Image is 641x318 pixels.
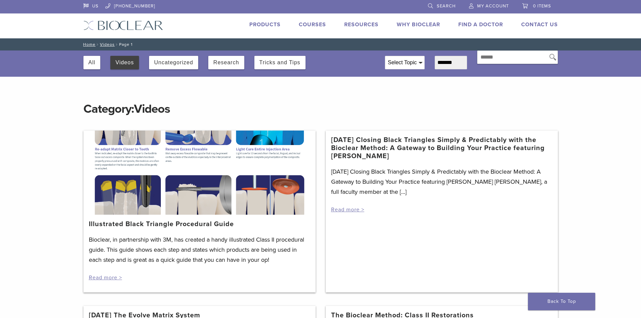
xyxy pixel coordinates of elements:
[83,87,558,117] h1: Category:
[344,21,379,28] a: Resources
[458,21,503,28] a: Find A Doctor
[88,56,96,69] button: All
[533,3,551,9] span: 0 items
[397,21,440,28] a: Why Bioclear
[96,43,100,46] span: /
[477,3,509,9] span: My Account
[521,21,558,28] a: Contact Us
[115,56,134,69] button: Videos
[83,21,163,30] img: Bioclear
[89,274,122,281] a: Read more >
[528,293,595,310] a: Back To Top
[89,220,234,228] a: Illustrated Black Triangle Procedural Guide
[437,3,456,9] span: Search
[299,21,326,28] a: Courses
[78,38,563,50] nav: Page 1
[249,21,281,28] a: Products
[134,102,170,116] span: Videos
[259,56,300,69] button: Tricks and Tips
[100,42,115,47] a: Videos
[331,167,553,197] p: [DATE] Closing Black Triangles Simply & Predictably with the Bioclear Method: A Gateway to Buildi...
[115,43,119,46] span: /
[331,206,364,213] a: Read more >
[331,136,553,160] a: [DATE] Closing Black Triangles Simply & Predictably with the Bioclear Method: A Gateway to Buildi...
[89,235,310,265] p: Bioclear, in partnership with 3M, has created a handy illustrated Class II procedural guide. This...
[154,56,193,69] button: Uncategorized
[213,56,239,69] button: Research
[385,56,424,69] div: Select Topic
[81,42,96,47] a: Home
